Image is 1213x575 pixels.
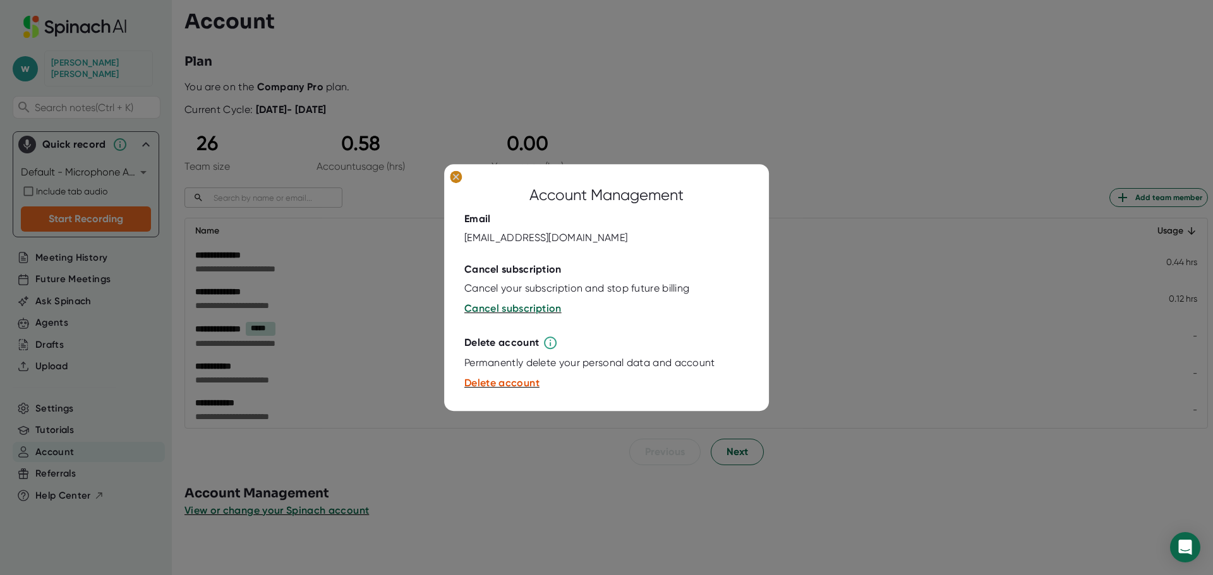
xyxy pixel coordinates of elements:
[464,303,562,315] span: Cancel subscription
[464,376,540,391] button: Delete account
[464,337,539,350] div: Delete account
[464,377,540,389] span: Delete account
[464,283,689,295] div: Cancel your subscription and stop future billing
[464,302,562,317] button: Cancel subscription
[464,357,715,370] div: Permanently delete your personal data and account
[464,232,627,245] div: [EMAIL_ADDRESS][DOMAIN_NAME]
[464,264,562,276] div: Cancel subscription
[464,213,491,226] div: Email
[1170,532,1200,562] div: Open Intercom Messenger
[529,184,684,207] div: Account Management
